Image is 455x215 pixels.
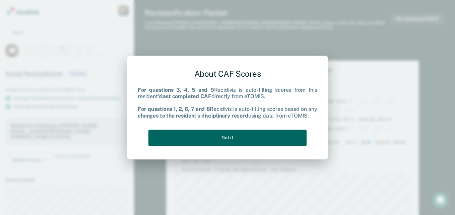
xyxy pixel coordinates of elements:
b: For questions 1, 2, 6, 7 and 8 [138,106,210,113]
b: For questions 3, 4, 5 and 9 [138,87,214,93]
div: Recidiviz is auto-filling scores from this resident's directly from eTOMIS. Recidiviz is auto-fil... [138,87,317,119]
div: About CAF Scores [138,64,317,84]
b: last completed CAF [161,93,211,99]
button: Got it [148,130,307,146]
b: changes to the resident's disciplinary record [138,113,248,119]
